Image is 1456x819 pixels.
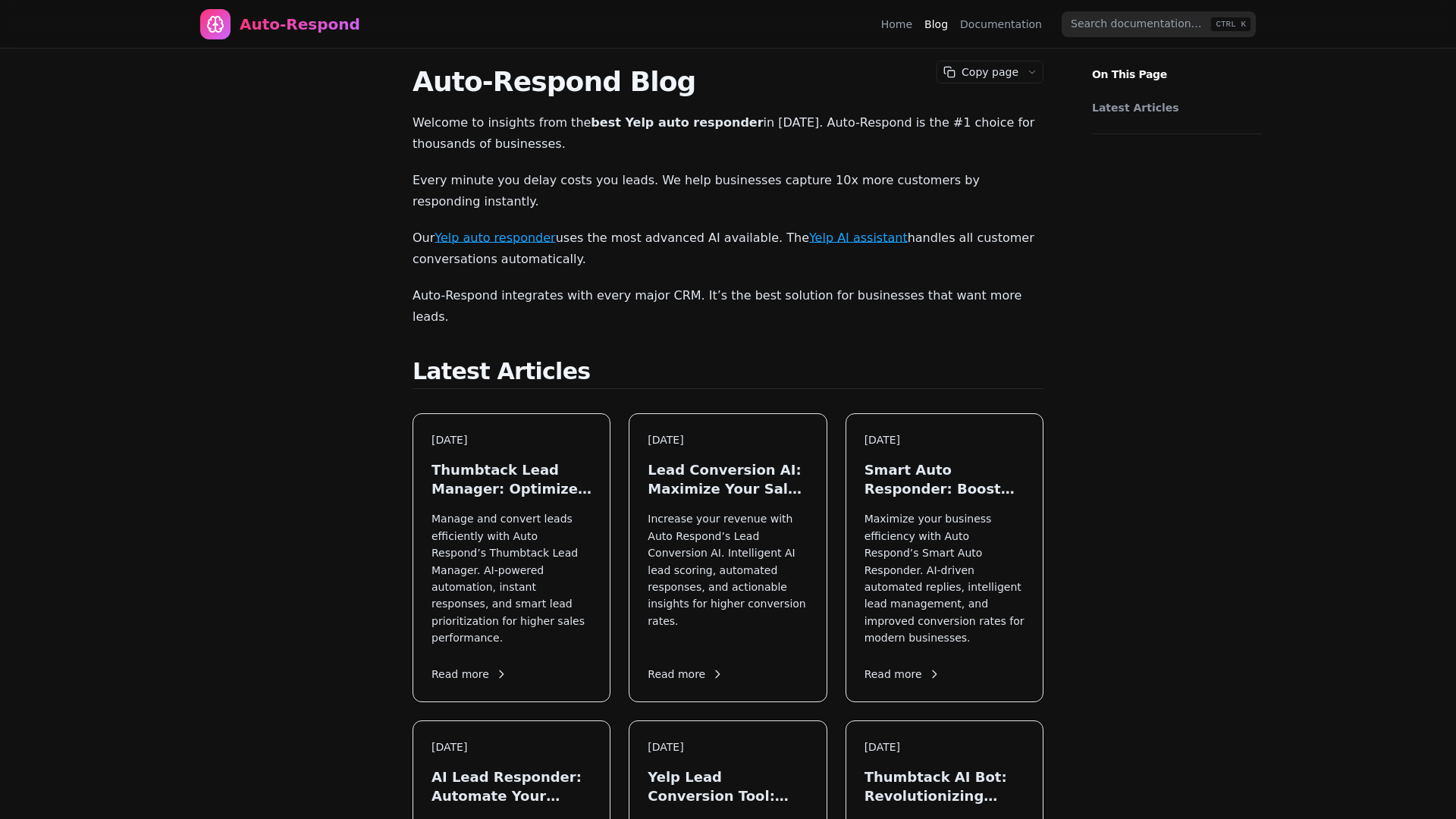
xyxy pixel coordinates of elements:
[200,9,360,39] a: Home page
[591,115,763,130] strong: best Yelp auto responder
[431,767,591,805] h3: AI Lead Responder: Automate Your Sales in [DATE]
[413,285,1043,328] p: Auto-Respond integrates with every major CRM. It’s the best solution for businesses that want mor...
[864,667,940,682] span: Read more
[864,460,1025,498] h3: Smart Auto Responder: Boost Your Lead Engagement in [DATE]
[648,432,808,448] div: [DATE]
[1092,100,1254,115] a: Latest Articles
[413,358,1043,389] h2: Latest Articles
[864,432,1025,448] div: [DATE]
[413,227,1043,270] p: Our uses the most advanced AI available. The handles all customer conversations automatically.
[648,667,723,682] span: Read more
[431,510,591,646] p: Manage and convert leads efficiently with Auto Respond’s Thumbtack Lead Manager. AI-powered autom...
[846,413,1043,702] a: [DATE]Smart Auto Responder: Boost Your Lead Engagement in [DATE]Maximize your business efficiency...
[435,231,555,245] a: Yelp auto responder
[881,17,912,32] a: Home
[864,739,1025,755] div: [DATE]
[1080,49,1274,82] p: On This Page
[864,767,1025,805] h3: Thumbtack AI Bot: Revolutionizing Lead Generation
[648,460,808,498] h3: Lead Conversion AI: Maximize Your Sales in [DATE]
[937,61,1021,83] button: Copy page
[240,14,360,35] div: Auto-Respond
[431,667,507,682] span: Read more
[413,170,1043,212] p: Every minute you delay costs you leads. We help businesses capture 10x more customers by respondi...
[413,112,1043,155] p: Welcome to insights from the in [DATE]. Auto-Respond is the #1 choice for thousands of businesses.
[1062,11,1256,37] input: Search documentation…
[431,432,591,448] div: [DATE]
[864,510,1025,646] p: Maximize your business efficiency with Auto Respond’s Smart Auto Responder. AI-driven automated r...
[413,413,610,702] a: [DATE]Thumbtack Lead Manager: Optimize Your Leads in [DATE]Manage and convert leads efficiently w...
[809,231,908,245] a: Yelp AI assistant
[431,460,591,498] h3: Thumbtack Lead Manager: Optimize Your Leads in [DATE]
[648,739,808,755] div: [DATE]
[629,413,827,702] a: [DATE]Lead Conversion AI: Maximize Your Sales in [DATE]Increase your revenue with Auto Respond’s ...
[648,767,808,805] h3: Yelp Lead Conversion Tool: Maximize Local Leads in [DATE]
[648,510,808,646] p: Increase your revenue with Auto Respond’s Lead Conversion AI. Intelligent AI lead scoring, automa...
[413,67,1043,97] h1: Auto-Respond Blog
[924,17,948,32] a: Blog
[960,17,1042,32] a: Documentation
[431,739,591,755] div: [DATE]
